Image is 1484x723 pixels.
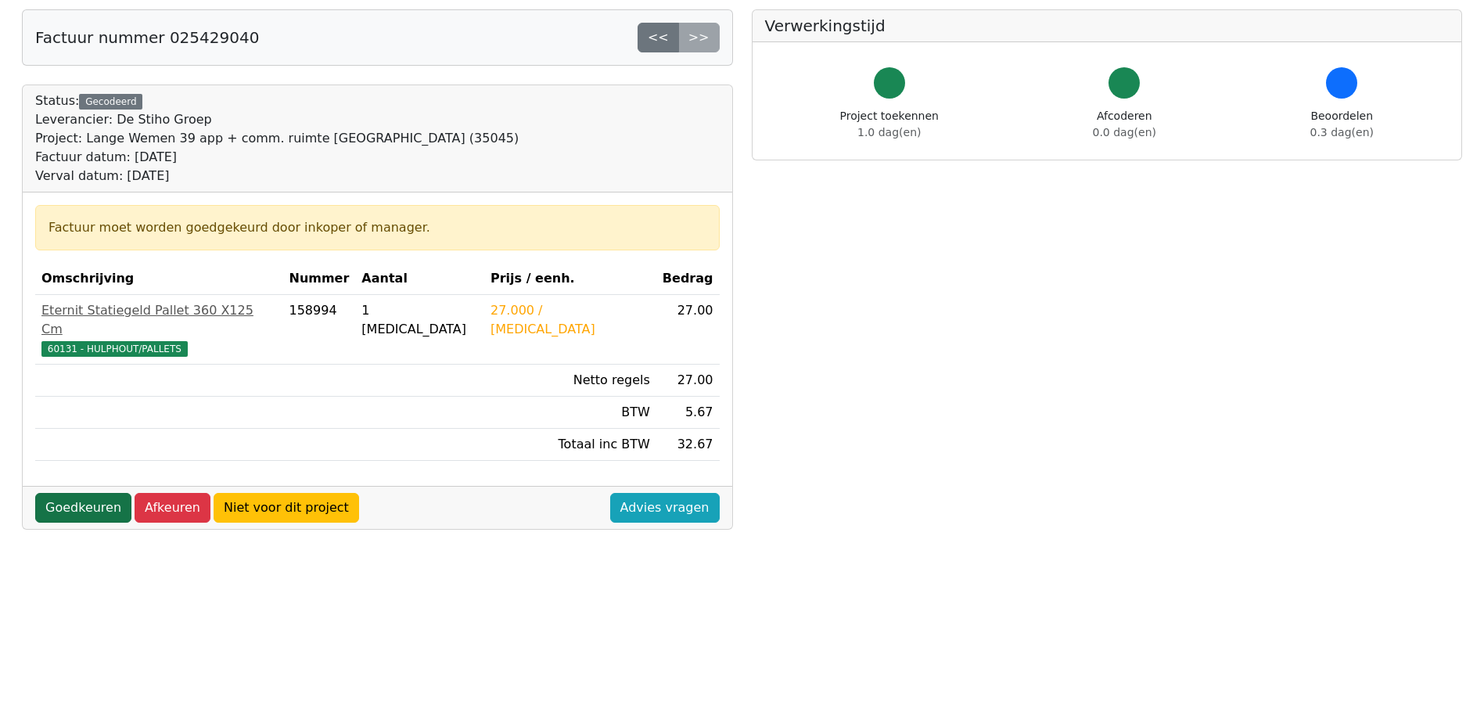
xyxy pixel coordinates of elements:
[656,397,720,429] td: 5.67
[610,493,720,523] a: Advies vragen
[840,108,939,141] div: Project toekennen
[49,218,706,237] div: Factuur moet worden goedgekeurd door inkoper of manager.
[35,110,519,129] div: Leverancier: De Stiho Groep
[35,148,519,167] div: Factuur datum: [DATE]
[361,301,478,339] div: 1 [MEDICAL_DATA]
[857,126,921,138] span: 1.0 dag(en)
[35,28,259,47] h5: Factuur nummer 025429040
[41,341,188,357] span: 60131 - HULPHOUT/PALLETS
[41,301,276,358] a: Eternit Statiegeld Pallet 360 X125 Cm60131 - HULPHOUT/PALLETS
[656,295,720,365] td: 27.00
[490,301,650,339] div: 27.000 / [MEDICAL_DATA]
[484,397,656,429] td: BTW
[484,365,656,397] td: Netto regels
[35,92,519,185] div: Status:
[35,129,519,148] div: Project: Lange Wemen 39 app + comm. ruimte [GEOGRAPHIC_DATA] (35045)
[638,23,679,52] a: <<
[41,301,276,339] div: Eternit Statiegeld Pallet 360 X125 Cm
[656,263,720,295] th: Bedrag
[282,263,355,295] th: Nummer
[214,493,359,523] a: Niet voor dit project
[355,263,484,295] th: Aantal
[35,263,282,295] th: Omschrijving
[484,263,656,295] th: Prijs / eenh.
[1093,108,1156,141] div: Afcoderen
[1310,108,1374,141] div: Beoordelen
[1310,126,1374,138] span: 0.3 dag(en)
[484,429,656,461] td: Totaal inc BTW
[135,493,210,523] a: Afkeuren
[35,167,519,185] div: Verval datum: [DATE]
[656,429,720,461] td: 32.67
[1093,126,1156,138] span: 0.0 dag(en)
[79,94,142,110] div: Gecodeerd
[656,365,720,397] td: 27.00
[765,16,1450,35] h5: Verwerkingstijd
[35,493,131,523] a: Goedkeuren
[282,295,355,365] td: 158994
